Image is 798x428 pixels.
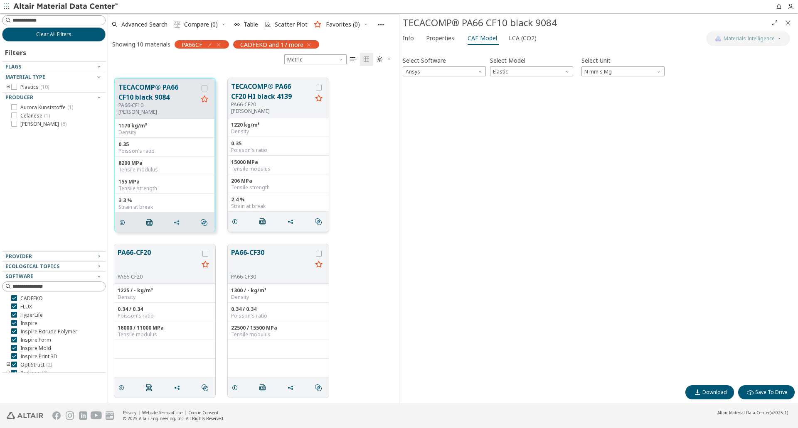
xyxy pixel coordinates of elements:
[197,214,214,231] button: Similar search
[715,35,722,42] img: AI Copilot
[228,379,245,396] button: Details
[231,128,325,135] div: Density
[256,379,273,396] button: PDF Download
[231,122,325,128] div: 1220 kg/m³
[114,379,132,396] button: Details
[121,22,167,27] span: Advanced Search
[231,108,312,115] p: [PERSON_NAME]
[231,203,325,210] div: Strain at break
[20,320,37,327] span: Inspire
[5,263,59,270] span: Ecological Topics
[115,214,133,231] button: Details
[2,252,106,262] button: Provider
[146,219,153,226] i: 
[118,160,211,166] div: 8200 MPa
[201,219,207,226] i: 
[231,140,325,147] div: 0.35
[146,384,153,391] i: 
[118,306,212,313] div: 0.34 / 0.34
[118,122,211,129] div: 1170 kg/m³
[231,159,325,166] div: 15000 MPa
[702,389,727,396] span: Download
[174,21,181,28] i: 
[311,213,329,230] button: Similar search
[118,313,212,319] div: Poisson's ratio
[7,412,43,419] img: Altair Engineering
[2,27,106,42] button: Clear All Filters
[5,253,32,260] span: Provider
[20,295,43,302] span: CADFEKO
[284,54,347,64] div: Unit System
[36,31,71,38] span: Clear All Filters
[182,41,202,48] span: PA66CF
[5,73,45,81] span: Material Type
[20,362,52,368] span: OptiStruct
[118,325,212,331] div: 16000 / 11000 MPa
[490,66,573,76] span: Elastic
[781,16,795,29] button: Close
[123,416,224,421] div: © 2025 Altair Engineering, Inc. All Rights Reserved.
[20,328,77,335] span: Inspire Extrude Polymer
[2,42,30,61] div: Filters
[2,62,106,72] button: Flags
[228,213,245,230] button: Details
[403,66,486,76] div: Software
[231,184,325,191] div: Tensile strength
[259,218,266,225] i: 
[5,63,21,70] span: Flags
[118,287,212,294] div: 1225 / - kg/m³
[118,141,211,148] div: 0.35
[118,148,211,154] div: Poisson's ratio
[275,22,308,27] span: Scatter Plot
[350,56,357,63] i: 
[5,362,11,368] i: toogle group
[118,331,212,338] div: Tensile modulus
[231,196,325,203] div: 2.4 %
[747,389,754,396] i: 
[20,353,57,360] span: Inspire Print 3D
[2,271,106,281] button: Software
[20,345,51,352] span: Inspire Mold
[283,379,301,396] button: Share
[377,56,383,63] i: 
[142,379,160,396] button: PDF Download
[2,93,106,103] button: Producer
[198,379,215,396] button: Similar search
[315,384,322,391] i: 
[198,93,211,106] button: Favorite
[118,274,199,280] div: PA66-CF20
[509,32,537,45] span: LCA (CO2)
[231,294,325,301] div: Density
[403,54,446,66] label: Select Software
[118,102,198,109] div: PA66-CF10
[170,379,187,396] button: Share
[5,84,11,90] i: toogle group
[707,32,790,46] button: AI CopilotMaterials Intelligence
[755,389,788,396] span: Save To Drive
[199,258,212,271] button: Favorite
[347,53,360,66] button: Table View
[231,81,312,101] button: TECACOMP® PA66 CF20 HI black 4139
[46,361,52,368] span: ( 2 )
[231,325,325,331] div: 22500 / 15500 MPa
[231,166,325,172] div: Tensile modulus
[20,312,43,318] span: HyperLife
[20,303,32,310] span: FLUX
[231,178,325,184] div: 206 MPa
[312,92,325,105] button: Favorite
[363,56,370,63] i: 
[2,262,106,271] button: Ecological Topics
[118,294,212,301] div: Density
[188,410,219,416] a: Cookie Consent
[768,16,781,29] button: Full Screen
[360,53,373,66] button: Tile View
[231,287,325,294] div: 1300 / - kg/m³
[118,197,211,204] div: 3.3 %
[326,22,360,27] span: Favorites (0)
[231,247,312,274] button: PA66-CF30
[13,2,119,11] img: Altair Material Data Center
[231,313,325,319] div: Poisson's ratio
[403,16,768,29] div: TECACOMP® PA66 CF10 black 9084
[118,109,198,115] p: [PERSON_NAME]
[20,84,49,90] span: Plastics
